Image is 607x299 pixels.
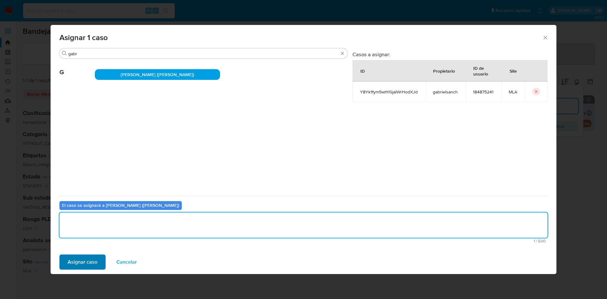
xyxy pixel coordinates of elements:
div: ID de usuario [466,60,501,81]
div: Propietario [426,63,463,78]
span: 184875241 [473,89,494,95]
b: El caso se asignará a [PERSON_NAME] ([PERSON_NAME]) [62,202,179,208]
span: Asignar 1 caso [59,34,542,41]
span: Asignar caso [68,255,97,269]
span: [PERSON_NAME] ([PERSON_NAME]) [121,71,194,78]
h3: Casos a asignar: [353,51,548,57]
button: Borrar [340,51,345,56]
span: Cancelar [116,255,137,269]
span: Máximo 500 caracteres [61,239,546,243]
span: MLA [509,89,517,95]
span: Y8Yk1fym5whYGjalWrHodXJd [360,89,418,95]
button: icon-button [532,88,540,95]
div: ID [353,63,372,78]
span: gabrielsanch [433,89,458,95]
input: Buscar analista [68,51,339,57]
button: Asignar caso [59,254,106,270]
button: Cancelar [108,254,145,270]
span: G [59,59,95,76]
div: Site [502,63,524,78]
button: Buscar [62,51,67,56]
div: assign-modal [51,25,556,274]
button: Cerrar ventana [542,34,548,40]
div: [PERSON_NAME] ([PERSON_NAME]) [95,69,220,80]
